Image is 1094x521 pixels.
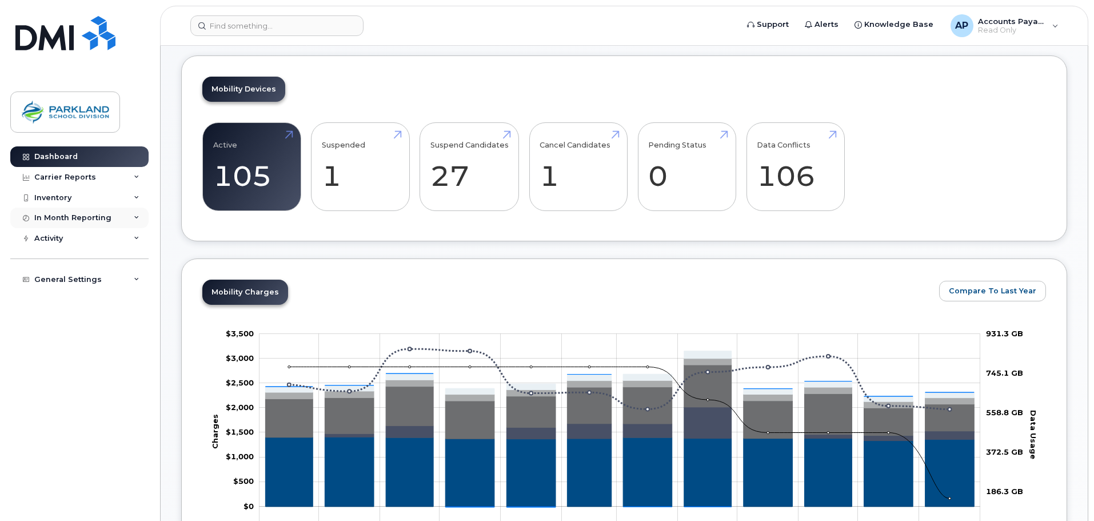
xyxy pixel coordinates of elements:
tspan: $0 [243,501,254,510]
tspan: $2,500 [226,378,254,387]
span: Support [757,19,789,30]
g: $0 [226,452,254,461]
a: Mobility Charges [202,280,288,305]
tspan: 745.1 GB [986,368,1023,377]
input: Find something... [190,15,364,36]
tspan: 931.3 GB [986,329,1023,338]
a: Alerts [797,13,847,36]
span: Knowledge Base [864,19,933,30]
tspan: 558.8 GB [986,408,1023,417]
a: Data Conflicts 106 [757,129,834,205]
tspan: Charges [210,414,219,449]
g: $0 [226,353,254,363]
a: Cancel Candidates 1 [540,129,617,205]
a: Pending Status 0 [648,129,725,205]
a: Suspend Candidates 27 [430,129,509,205]
tspan: $1,500 [226,427,254,436]
span: Accounts Payable [978,17,1047,26]
g: Rate Plan [265,437,974,507]
tspan: Data Usage [1029,409,1038,459]
a: Suspended 1 [322,129,399,205]
tspan: $3,500 [226,329,254,338]
span: Alerts [814,19,839,30]
g: $0 [226,403,254,412]
tspan: $2,000 [226,403,254,412]
g: $0 [233,476,254,486]
a: Knowledge Base [847,13,941,36]
a: Mobility Devices [202,77,285,102]
tspan: 372.5 GB [986,447,1023,456]
tspan: $500 [233,476,254,486]
span: AP [955,19,968,33]
span: Compare To Last Year [949,285,1036,296]
g: $0 [226,329,254,338]
a: Support [739,13,797,36]
g: $0 [226,427,254,436]
button: Compare To Last Year [939,281,1046,301]
a: Active 105 [213,129,290,205]
span: Read Only [978,26,1047,35]
g: Data [265,365,974,439]
tspan: 186.3 GB [986,487,1023,496]
tspan: $1,000 [226,452,254,461]
g: $0 [226,378,254,387]
tspan: $3,000 [226,353,254,363]
div: Accounts Payable [943,14,1067,37]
